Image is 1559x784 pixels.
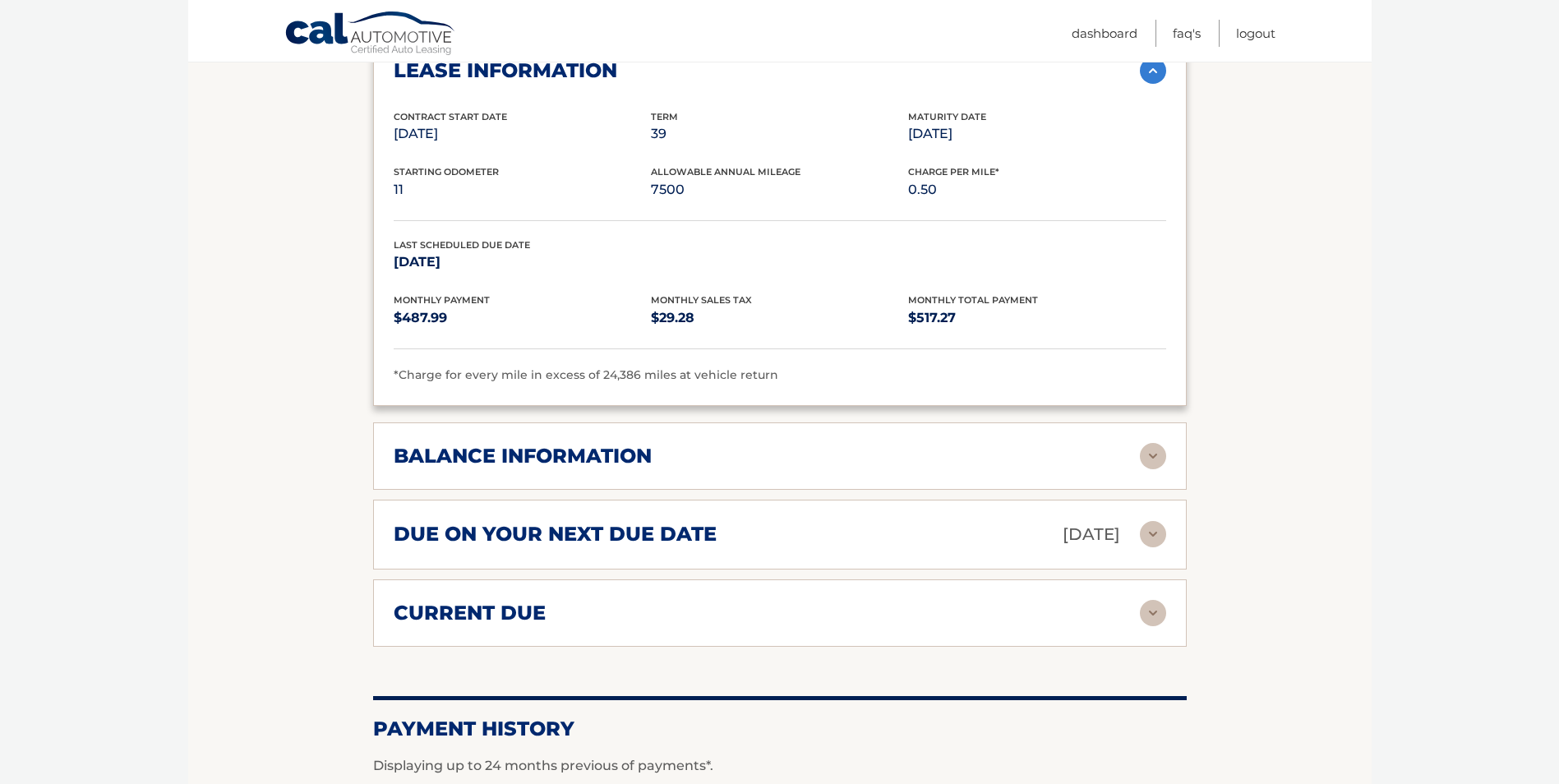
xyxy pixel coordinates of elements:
span: Allowable Annual Mileage [651,166,800,178]
img: accordion-rest.svg [1140,443,1166,469]
p: [DATE] [908,122,1165,145]
h2: lease information [394,58,617,83]
img: accordion-rest.svg [1140,521,1166,547]
span: Monthly Total Payment [908,294,1038,306]
span: Starting Odometer [394,166,499,178]
a: Logout [1236,20,1275,47]
p: $29.28 [651,307,908,330]
h2: current due [394,601,546,625]
img: accordion-rest.svg [1140,600,1166,626]
h2: due on your next due date [394,522,717,546]
a: Cal Automotive [284,11,457,58]
span: Monthly Sales Tax [651,294,752,306]
span: Charge Per Mile* [908,166,999,178]
h2: balance information [394,444,652,468]
span: Term [651,111,678,122]
p: 11 [394,178,651,201]
p: 39 [651,122,908,145]
p: [DATE] [394,251,651,274]
span: Monthly Payment [394,294,490,306]
a: FAQ's [1173,20,1201,47]
span: Contract Start Date [394,111,507,122]
h2: Payment History [373,717,1187,741]
p: Displaying up to 24 months previous of payments*. [373,756,1187,776]
span: Last Scheduled Due Date [394,239,530,251]
span: Maturity Date [908,111,986,122]
p: $487.99 [394,307,651,330]
p: [DATE] [1063,520,1120,549]
a: Dashboard [1072,20,1137,47]
span: *Charge for every mile in excess of 24,386 miles at vehicle return [394,367,778,382]
img: accordion-active.svg [1140,58,1166,84]
p: 0.50 [908,178,1165,201]
p: [DATE] [394,122,651,145]
p: 7500 [651,178,908,201]
p: $517.27 [908,307,1165,330]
